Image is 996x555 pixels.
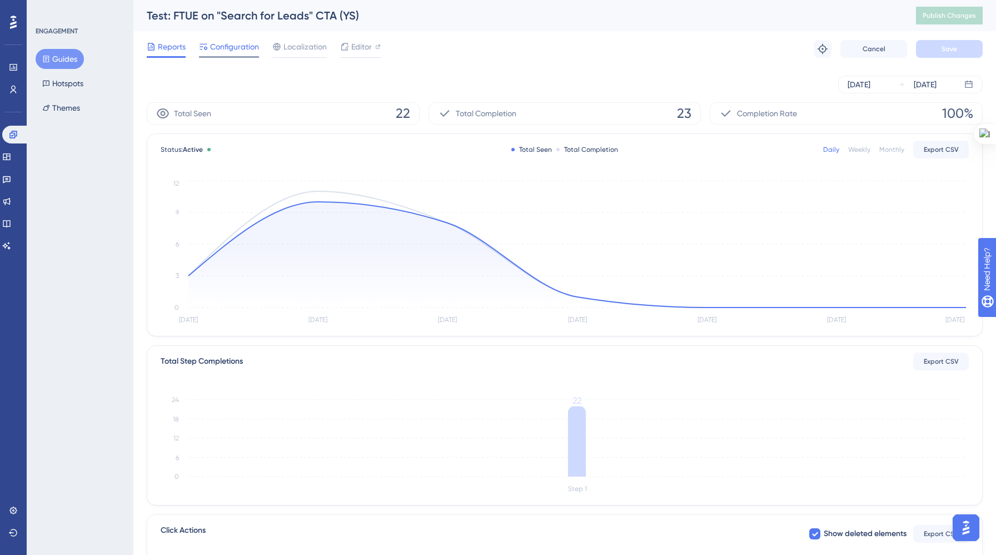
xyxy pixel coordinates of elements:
[556,145,618,154] div: Total Completion
[914,78,937,91] div: [DATE]
[396,105,410,122] span: 22
[210,40,259,53] span: Configuration
[176,209,179,216] tspan: 9
[823,145,839,154] div: Daily
[568,485,587,493] tspan: Step 1
[183,146,203,153] span: Active
[916,7,983,24] button: Publish Changes
[308,316,327,324] tspan: [DATE]
[175,473,179,480] tspan: 0
[913,525,969,543] button: Export CSV
[942,44,957,53] span: Save
[945,316,964,324] tspan: [DATE]
[924,145,959,154] span: Export CSV
[26,3,69,16] span: Need Help?
[568,316,587,324] tspan: [DATE]
[175,304,179,311] tspan: 0
[913,141,969,158] button: Export CSV
[173,180,179,187] tspan: 12
[173,415,179,423] tspan: 18
[176,240,179,248] tspan: 6
[511,145,552,154] div: Total Seen
[36,73,90,93] button: Hotspots
[173,434,179,442] tspan: 12
[916,40,983,58] button: Save
[942,105,973,122] span: 100%
[283,40,327,53] span: Localization
[158,40,186,53] span: Reports
[161,524,206,544] span: Click Actions
[677,105,691,122] span: 23
[913,353,969,370] button: Export CSV
[827,316,846,324] tspan: [DATE]
[848,78,870,91] div: [DATE]
[863,44,885,53] span: Cancel
[147,8,888,23] div: Test: FTUE on "Search for Leads" CTA (YS)
[848,145,870,154] div: Weekly
[172,396,179,404] tspan: 24
[351,40,372,53] span: Editor
[174,107,211,120] span: Total Seen
[572,395,581,406] tspan: 22
[179,316,198,324] tspan: [DATE]
[438,316,457,324] tspan: [DATE]
[36,49,84,69] button: Guides
[824,527,907,541] span: Show deleted elements
[840,40,907,58] button: Cancel
[161,355,243,368] div: Total Step Completions
[36,27,78,36] div: ENGAGEMENT
[36,98,87,118] button: Themes
[698,316,716,324] tspan: [DATE]
[923,11,976,20] span: Publish Changes
[737,107,797,120] span: Completion Rate
[924,529,959,538] span: Export CSV
[176,454,179,462] tspan: 6
[456,107,516,120] span: Total Completion
[176,272,179,280] tspan: 3
[924,357,959,366] span: Export CSV
[879,145,904,154] div: Monthly
[949,511,983,544] iframe: UserGuiding AI Assistant Launcher
[161,145,203,154] span: Status:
